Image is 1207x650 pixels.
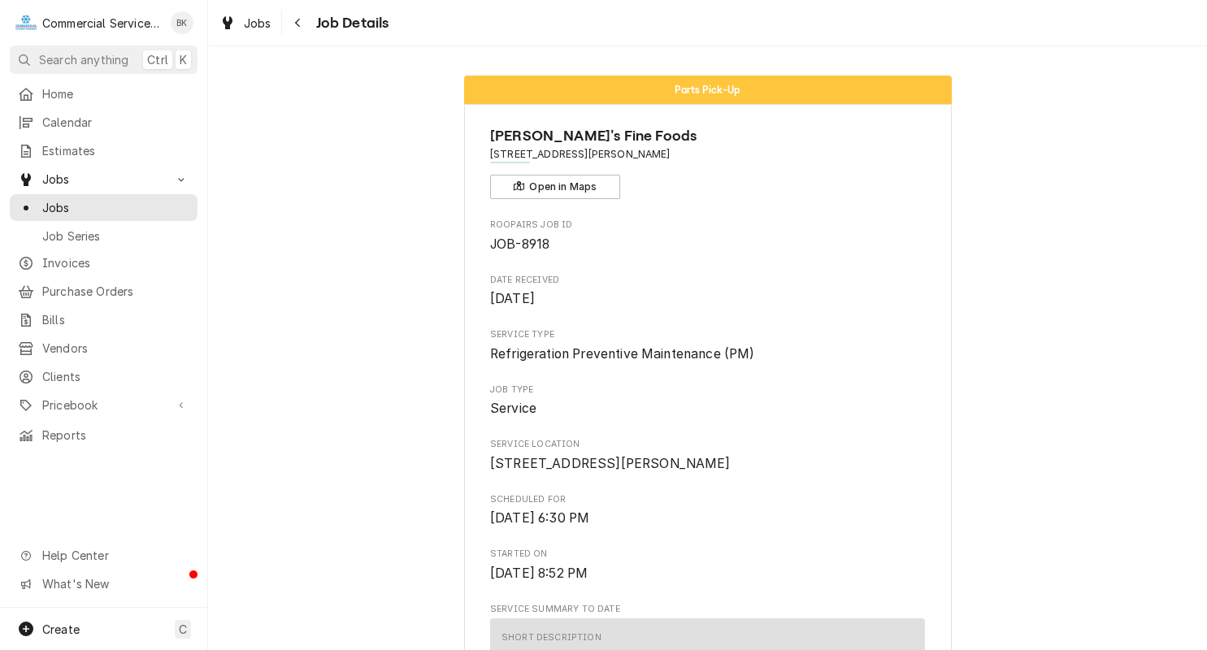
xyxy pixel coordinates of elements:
span: Jobs [244,15,271,32]
span: [STREET_ADDRESS][PERSON_NAME] [490,456,731,471]
span: Job Series [42,227,189,245]
a: Calendar [10,109,198,136]
span: [DATE] 8:52 PM [490,565,588,581]
div: Job Type [490,383,925,418]
span: Service Location [490,454,925,474]
span: Service Type [490,328,925,341]
div: Brian Key's Avatar [171,11,193,34]
span: Help Center [42,547,188,564]
span: Address [490,147,925,162]
a: Go to Jobs [10,166,198,193]
span: [DATE] [490,291,535,306]
span: Service Type [490,344,925,364]
div: Scheduled For [490,493,925,528]
span: Create [42,622,80,636]
span: Jobs [42,199,189,216]
span: Roopairs Job ID [490,235,925,254]
span: Invoices [42,254,189,271]
span: Estimates [42,142,189,159]
div: Status [464,76,952,104]
a: Job Series [10,223,198,249]
button: Open in Maps [490,175,620,199]
div: Roopairs Job ID [490,219,925,253]
span: Parts Pick-Up [675,84,740,95]
div: BK [171,11,193,34]
a: Reports [10,422,198,448]
span: C [179,621,187,638]
span: Service Location [490,438,925,451]
div: Short Description [501,631,601,644]
span: Job Type [490,383,925,396]
span: Purchase Orders [42,283,189,300]
span: Date Received [490,289,925,309]
div: Date Received [490,274,925,309]
a: Jobs [10,194,198,221]
span: Name [490,125,925,147]
a: Go to Help Center [10,542,198,569]
span: Calendar [42,114,189,131]
span: Pricebook [42,396,165,414]
span: JOB-8918 [490,236,549,252]
span: Reports [42,427,189,444]
div: Commercial Service Co. [42,15,162,32]
span: Service [490,401,536,416]
div: Service Location [490,438,925,473]
span: Clients [42,368,189,385]
span: Date Received [490,274,925,287]
a: Invoices [10,249,198,276]
span: Started On [490,548,925,561]
span: Service Summary To Date [490,603,925,616]
span: Jobs [42,171,165,188]
a: Jobs [213,10,278,37]
span: Scheduled For [490,493,925,506]
span: What's New [42,575,188,592]
a: Estimates [10,137,198,164]
a: Go to Pricebook [10,392,198,418]
a: Purchase Orders [10,278,198,305]
span: Home [42,85,189,102]
span: Vendors [42,340,189,357]
span: Job Details [311,12,389,34]
span: K [180,51,187,68]
span: Job Type [490,399,925,418]
span: Ctrl [147,51,168,68]
span: [DATE] 6:30 PM [490,510,589,526]
button: Search anythingCtrlK [10,45,198,74]
div: Commercial Service Co.'s Avatar [15,11,37,34]
span: Search anything [39,51,128,68]
span: Refrigeration Preventive Maintenance (PM) [490,346,755,362]
div: Client Information [490,125,925,199]
a: Home [10,80,198,107]
a: Bills [10,306,198,333]
span: Roopairs Job ID [490,219,925,232]
div: C [15,11,37,34]
div: Service Type [490,328,925,363]
a: Vendors [10,335,198,362]
span: Bills [42,311,189,328]
div: Started On [490,548,925,583]
span: Started On [490,564,925,583]
button: Navigate back [285,10,311,36]
span: Scheduled For [490,509,925,528]
a: Clients [10,363,198,390]
a: Go to What's New [10,570,198,597]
